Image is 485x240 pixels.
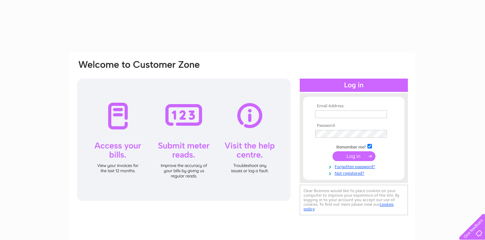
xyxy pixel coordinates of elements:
[315,163,394,169] a: Forgotten password?
[313,123,394,128] th: Password:
[304,202,394,211] a: cookies policy
[315,169,394,176] a: Not registered?
[300,185,408,215] div: Clear Business would like to place cookies on your computer to improve your experience of the sit...
[313,104,394,109] th: Email Address:
[313,143,394,150] td: Remember me?
[333,151,375,161] input: Submit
